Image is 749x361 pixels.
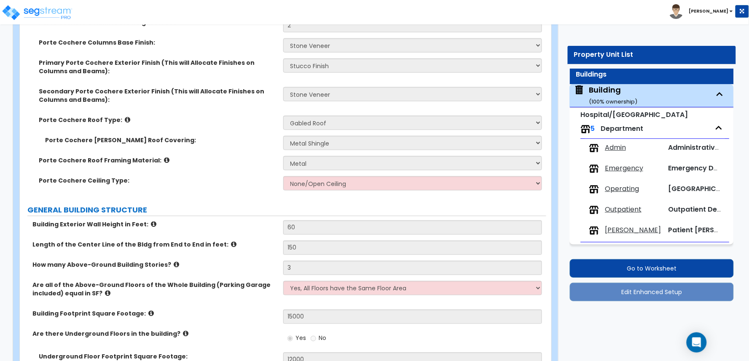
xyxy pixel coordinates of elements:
[668,184,744,194] span: Operating Room Complex
[151,221,156,228] i: click for more info!
[601,124,644,133] span: Department
[589,205,599,215] img: tenants.png
[39,87,277,104] label: Secondary Porte Cochere Exterior Finish (This will Allocate Finishes on Columns and Beams):
[39,156,277,165] label: Porte Cochere Roof Framing Material:
[589,164,599,174] img: tenants.png
[669,4,684,19] img: avatar.png
[591,124,595,133] span: 5
[32,281,277,298] label: Are all of the Above-Ground Floors of the Whole Building (Parking Garage included) equal in SF?
[32,261,277,269] label: How many Above-Ground Building Stories?
[589,85,638,106] div: Building
[570,283,734,301] button: Edit Enhanced Setup
[39,353,277,361] label: Underground Floor Footprint Square Footage:
[296,334,306,342] span: Yes
[39,116,277,124] label: Porte Cochere Roof Type:
[576,70,728,80] div: Buildings
[311,334,316,343] input: No
[574,50,730,60] div: Property Unit List
[581,124,591,134] img: tenants.png
[287,334,293,343] input: Yes
[45,136,277,144] label: Porte Cochere [PERSON_NAME] Roof Covering:
[605,205,642,215] span: Outpatient
[605,164,644,173] span: Emergency
[605,184,639,194] span: Operating
[689,8,729,14] b: [PERSON_NAME]
[574,85,585,96] img: building.svg
[105,290,110,297] i: click for more info!
[589,98,638,106] small: ( 100 % ownership)
[581,110,688,119] small: Hospital/Surgery Center
[125,117,130,123] i: click for more info!
[574,85,638,106] span: Building
[183,331,188,337] i: click for more info!
[605,143,626,153] span: Admin
[32,330,277,338] label: Are there Underground Floors in the building?
[589,184,599,194] img: tenants.png
[39,58,277,75] label: Primary Porte Cochere Exterior Finish (This will Allocate Finishes on Columns and Beams):
[605,226,661,235] span: Ward
[32,220,277,229] label: Building Exterior Wall Height in Feet:
[1,4,73,21] img: logo_pro_r.png
[589,226,599,236] img: tenants.png
[164,157,169,163] i: click for more info!
[148,311,154,317] i: click for more info!
[319,334,327,342] span: No
[231,242,236,248] i: click for more info!
[32,241,277,249] label: Length of the Center Line of the Bldg from End to End in feet:
[570,259,734,278] button: Go to Worksheet
[27,205,546,216] label: GENERAL BUILDING STRUCTURE
[39,38,277,47] label: Porte Cochere Columns Base Finish:
[39,176,277,185] label: Porte Cochere Ceiling Type:
[687,332,707,353] div: Open Intercom Messenger
[32,310,277,318] label: Building Footprint Square Footage:
[589,143,599,153] img: tenants.png
[174,262,179,268] i: click for more info!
